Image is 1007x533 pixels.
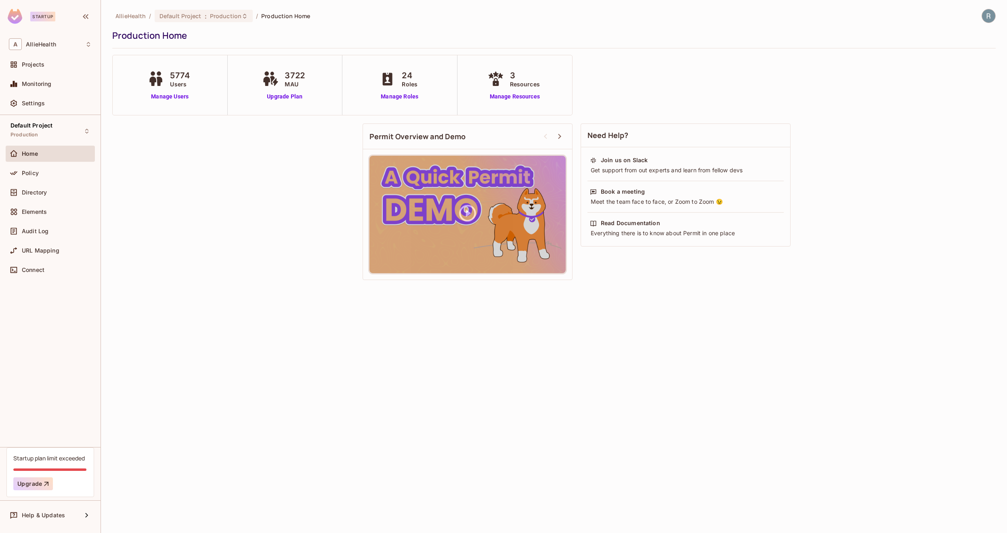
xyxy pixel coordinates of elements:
span: Workspace: AllieHealth [26,41,56,48]
div: Join us on Slack [601,156,648,164]
span: Resources [510,80,540,88]
div: Startup plan limit exceeded [13,454,85,462]
span: Elements [22,209,47,215]
span: Need Help? [587,130,629,140]
a: Manage Roles [378,92,422,101]
span: MAU [285,80,305,88]
span: Directory [22,189,47,196]
span: Production Home [261,12,310,20]
span: Connect [22,267,44,273]
div: Read Documentation [601,219,660,227]
li: / [149,12,151,20]
span: URL Mapping [22,247,59,254]
span: Home [22,150,38,157]
span: 3722 [285,69,305,82]
button: Upgrade [13,477,53,490]
span: : [204,13,207,19]
img: SReyMgAAAABJRU5ErkJggg== [8,9,22,24]
div: Meet the team face to face, or Zoom to Zoom 😉 [590,198,781,206]
span: Default Project [159,12,201,20]
span: Settings [22,100,45,107]
a: Upgrade Plan [260,92,309,101]
span: Projects [22,61,44,68]
div: Production Home [112,29,992,42]
span: 5774 [170,69,190,82]
li: / [256,12,258,20]
span: Help & Updates [22,512,65,518]
div: Everything there is to know about Permit in one place [590,229,781,237]
span: Default Project [10,122,52,129]
span: 3 [510,69,540,82]
span: Production [10,132,38,138]
span: Users [170,80,190,88]
img: Rodrigo Mayer [982,9,995,23]
span: Policy [22,170,39,176]
span: Audit Log [22,228,48,234]
span: A [9,38,22,50]
a: Manage Resources [486,92,544,101]
span: Production [210,12,241,20]
div: Book a meeting [601,188,645,196]
span: 24 [402,69,417,82]
div: Get support from out experts and learn from fellow devs [590,166,781,174]
a: Manage Users [146,92,194,101]
span: the active workspace [115,12,146,20]
div: Startup [30,12,55,21]
span: Roles [402,80,417,88]
span: Permit Overview and Demo [369,132,466,142]
span: Monitoring [22,81,52,87]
